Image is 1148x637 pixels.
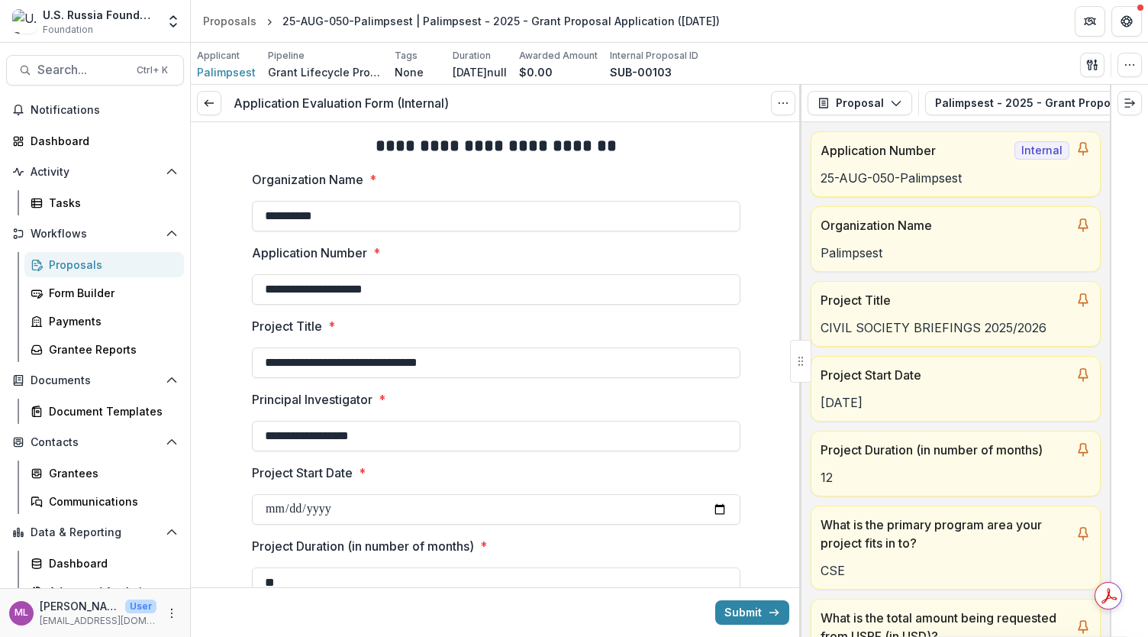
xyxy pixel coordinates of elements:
p: Principal Investigator [252,390,372,409]
div: Maria Lvova [15,608,28,618]
a: Grantees [24,461,184,486]
p: What is the primary program area your project fits in to? [821,516,1069,552]
a: Organization NamePalimpsest [811,206,1101,272]
div: Grantee Reports [49,341,172,357]
p: [EMAIL_ADDRESS][DOMAIN_NAME] [40,614,156,628]
p: Project Duration (in number of months) [252,537,474,555]
p: [DATE] [821,393,1091,412]
button: Expand right [1117,91,1142,115]
p: SUB-00103 [610,64,672,80]
a: Tasks [24,190,184,215]
div: Document Templates [49,403,172,419]
span: Search... [37,63,127,77]
p: Project Start Date [252,464,353,482]
p: Organization Name [821,216,1069,234]
a: Project TitleCIVIL SOCIETY BRIEFINGS 2025/2026 [811,281,1101,347]
button: Get Help [1111,6,1142,37]
h3: Application Evaluation Form (Internal) [234,96,449,111]
div: Ctrl + K [134,62,171,79]
a: Advanced Analytics [24,579,184,604]
p: Awarded Amount [519,49,598,63]
p: $0.00 [519,64,553,80]
p: None [395,64,424,80]
p: Application Number [252,244,367,262]
a: Communications [24,489,184,514]
button: Search... [6,55,184,86]
p: Application Number [821,141,1008,160]
p: User [125,600,156,613]
p: Palimpsest [821,244,1091,262]
span: Workflows [31,228,160,241]
span: Activity [31,166,160,179]
button: Options [771,91,795,115]
img: U.S. Russia Foundation [12,9,37,34]
div: Proposals [49,257,172,273]
button: Partners [1075,6,1105,37]
div: Proposals [203,13,256,29]
a: Form Builder [24,280,184,306]
div: Tasks [49,195,172,211]
p: Grant Lifecycle Process [268,64,382,80]
span: Notifications [31,104,178,117]
a: Document Templates [24,399,184,424]
button: Notifications [6,98,184,122]
nav: breadcrumb [197,10,726,32]
button: Open Documents [6,368,184,393]
button: Open Contacts [6,430,184,454]
a: Project Duration (in number of months)12 [811,431,1101,496]
p: Project Start Date [821,366,1069,384]
div: Form Builder [49,285,172,301]
p: [PERSON_NAME] [40,598,119,614]
p: Project Duration (in number of months) [821,441,1069,459]
a: Dashboard [6,128,184,154]
p: Pipeline [268,49,305,63]
a: What is the primary program area your project fits in to?CSE [811,506,1101,590]
p: Project Title [821,291,1069,309]
button: Proposal [808,91,912,115]
p: 12 [821,468,1091,487]
span: Contacts [31,436,160,449]
p: Duration [453,49,491,63]
p: Organization Name [252,170,363,189]
p: Tags [395,49,418,63]
p: 25-AUG-050-Palimpsest [821,169,1091,187]
div: Communications [49,493,172,509]
button: Open Activity [6,160,184,184]
p: Project Title [252,317,322,335]
p: CSE [821,561,1091,580]
div: U.S. Russia Foundation [43,7,156,23]
span: Internal [1014,141,1069,160]
button: Open entity switcher [163,6,184,37]
a: Project Start Date[DATE] [811,356,1101,422]
p: CIVIL SOCIETY BRIEFINGS 2025/2026 [821,318,1091,337]
p: Applicant [197,49,240,63]
div: Advanced Analytics [49,584,172,600]
button: More [163,604,181,622]
div: 25-AUG-050-Palimpsest | Palimpsest - 2025 - Grant Proposal Application ([DATE]) [282,13,720,29]
div: Grantees [49,465,172,481]
a: Proposals [197,10,263,32]
a: Proposals [24,252,184,277]
div: Dashboard [49,555,172,571]
a: Dashboard [24,551,184,576]
p: [DATE]null [453,64,507,80]
span: Foundation [43,23,93,37]
a: Payments [24,309,184,334]
a: Grantee Reports [24,337,184,362]
a: Palimpsest [197,64,256,80]
span: Documents [31,374,160,387]
button: Open Workflows [6,221,184,246]
div: Payments [49,313,172,329]
a: Application NumberInternal25-AUG-050-Palimpsest [811,131,1101,197]
div: Dashboard [31,133,172,149]
button: Open Data & Reporting [6,520,184,545]
p: Internal Proposal ID [610,49,698,63]
span: Data & Reporting [31,526,160,539]
button: Submit [715,600,789,625]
